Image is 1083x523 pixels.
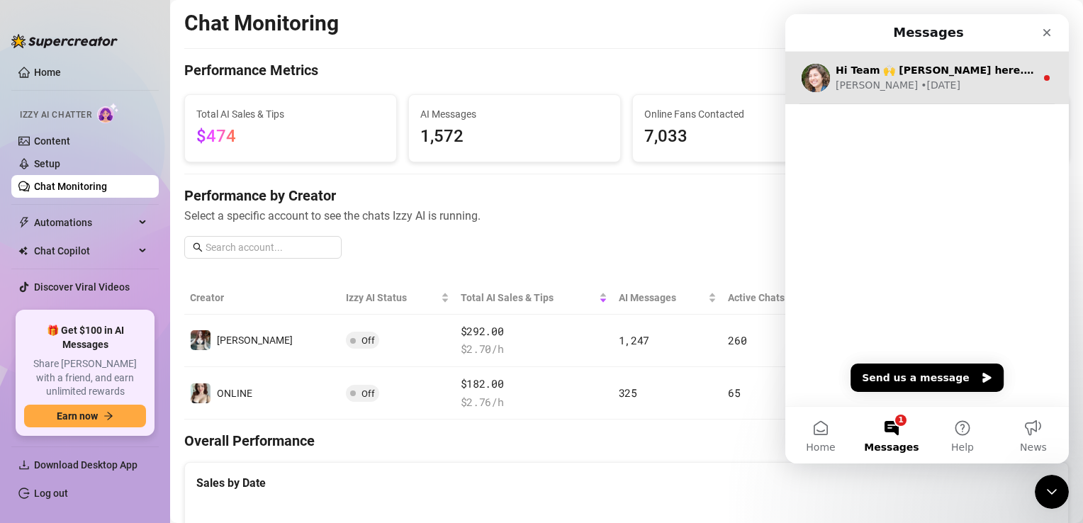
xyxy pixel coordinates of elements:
[191,330,211,350] img: Amy
[24,324,146,352] span: 🎁 Get $100 in AI Messages
[79,428,133,438] span: Messages
[728,386,740,400] span: 65
[196,126,236,146] span: $474
[18,246,28,256] img: Chat Copilot
[65,349,218,378] button: Send us a message
[455,281,613,315] th: Total AI Sales & Tips
[346,290,437,305] span: Izzy AI Status
[461,323,607,340] span: $292.00
[57,410,98,422] span: Earn now
[217,334,293,346] span: [PERSON_NAME]
[184,10,339,37] h2: Chat Monitoring
[18,459,30,471] span: download
[20,108,91,122] span: Izzy AI Chatter
[184,281,340,315] th: Creator
[206,240,333,255] input: Search account...
[34,240,135,262] span: Chat Copilot
[34,135,70,147] a: Content
[24,357,146,399] span: Share [PERSON_NAME] with a friend, and earn unlimited rewards
[217,388,252,399] span: ONLINE
[184,431,1069,451] h4: Overall Performance
[18,217,30,228] span: thunderbolt
[11,34,118,48] img: logo-BBDzfeDw.svg
[361,335,375,346] span: Off
[34,488,68,499] a: Log out
[461,341,607,358] span: $ 2.70 /h
[34,158,60,169] a: Setup
[196,474,1057,492] div: Sales by Date
[340,281,454,315] th: Izzy AI Status
[619,386,637,400] span: 325
[184,60,318,83] h4: Performance Metrics
[34,211,135,234] span: Automations
[619,290,706,305] span: AI Messages
[71,393,142,449] button: Messages
[619,333,650,347] span: 1,247
[142,393,213,449] button: Help
[461,290,596,305] span: Total AI Sales & Tips
[1035,475,1069,509] iframe: Intercom live chat
[213,393,284,449] button: News
[34,67,61,78] a: Home
[184,207,1069,225] span: Select a specific account to see the chats Izzy AI is running.
[235,428,262,438] span: News
[34,181,107,192] a: Chat Monitoring
[166,428,189,438] span: Help
[728,333,746,347] span: 260
[50,64,133,79] div: [PERSON_NAME]
[613,281,723,315] th: AI Messages
[461,394,607,411] span: $ 2.76 /h
[193,242,203,252] span: search
[135,64,175,79] div: • [DATE]
[785,14,1069,463] iframe: Intercom live chat
[34,281,130,293] a: Discover Viral Videos
[196,106,385,122] span: Total AI Sales & Tips
[420,123,609,150] span: 1,572
[728,290,814,305] span: Active Chats
[361,388,375,399] span: Off
[184,186,1069,206] h4: Performance by Creator
[97,103,119,123] img: AI Chatter
[34,459,138,471] span: Download Desktop App
[191,383,211,403] img: ONLINE
[24,405,146,427] button: Earn nowarrow-right
[21,428,50,438] span: Home
[420,106,609,122] span: AI Messages
[644,106,833,122] span: Online Fans Contacted
[644,123,833,150] span: 7,033
[103,411,113,421] span: arrow-right
[722,281,831,315] th: Active Chats
[461,376,607,393] span: $182.00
